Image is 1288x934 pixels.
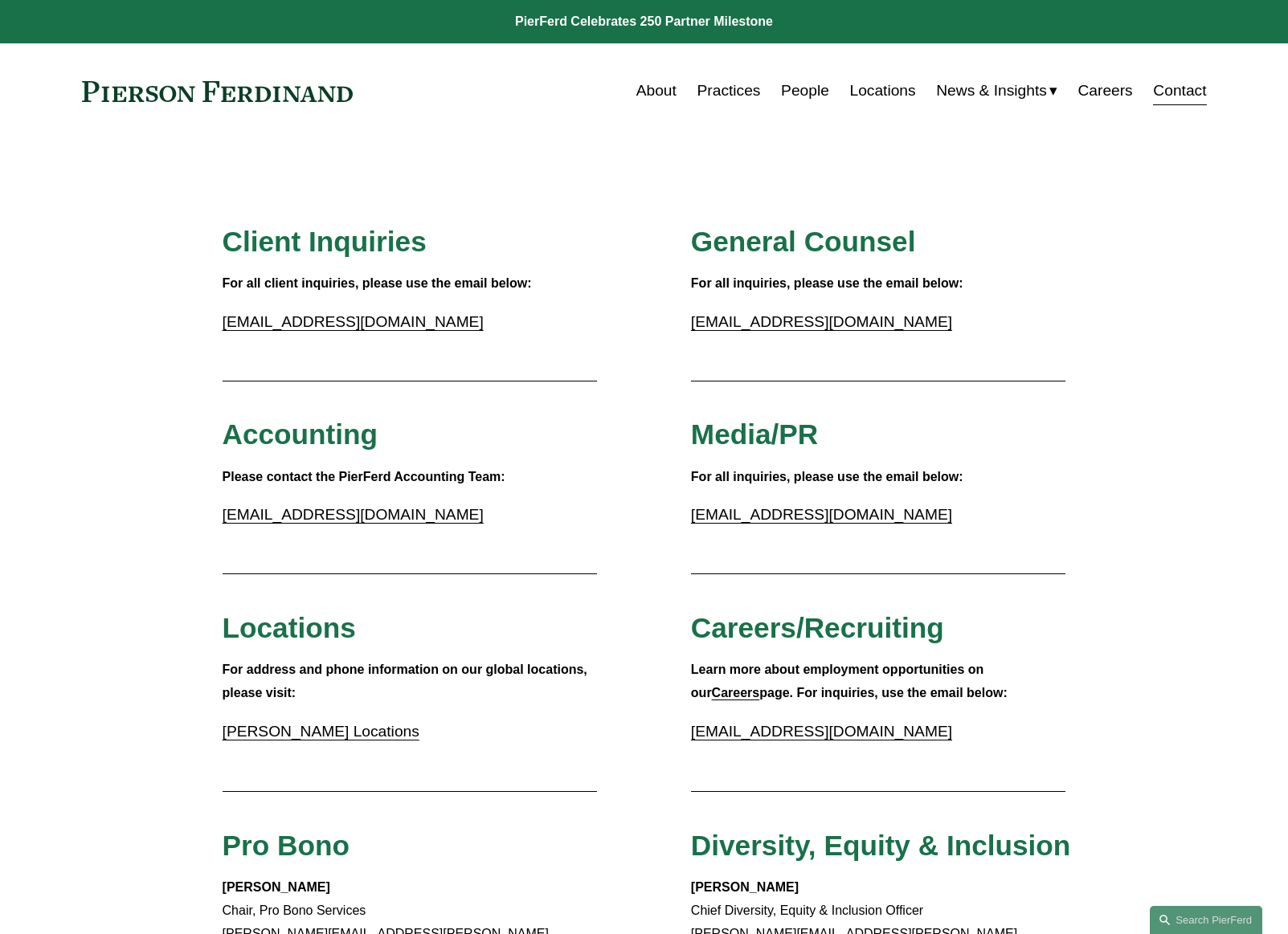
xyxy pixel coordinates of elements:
strong: [PERSON_NAME] [691,880,799,894]
a: [EMAIL_ADDRESS][DOMAIN_NAME] [223,506,484,523]
a: [EMAIL_ADDRESS][DOMAIN_NAME] [691,313,952,330]
strong: Please contact the PierFerd Accounting Team: [223,470,505,483]
strong: For all inquiries, please use the email below: [691,276,963,290]
span: Pro Bono [223,830,350,861]
a: [EMAIL_ADDRESS][DOMAIN_NAME] [691,723,952,740]
span: General Counsel [691,226,916,257]
a: folder dropdown [936,75,1057,106]
strong: For address and phone information on our global locations, please visit: [223,663,591,699]
span: Client Inquiries [223,226,427,257]
a: [EMAIL_ADDRESS][DOMAIN_NAME] [223,313,484,330]
a: Locations [849,75,915,106]
a: People [781,75,829,106]
a: Search this site [1150,906,1262,934]
a: Careers [712,686,760,699]
a: [PERSON_NAME] Locations [223,723,419,740]
strong: [PERSON_NAME] [223,880,330,894]
span: Diversity, Equity & Inclusion [691,830,1071,861]
a: Contact [1153,75,1206,106]
span: News & Insights [936,77,1047,105]
a: Careers [1077,75,1132,106]
strong: For all inquiries, please use the email below: [691,470,963,483]
span: Locations [223,612,356,643]
span: Media/PR [691,418,818,450]
strong: Learn more about employment opportunities on our [691,663,987,699]
a: Practices [697,75,761,106]
span: Careers/Recruiting [691,612,944,643]
strong: For all client inquiries, please use the email below: [223,276,532,290]
span: Accounting [223,418,378,450]
a: [EMAIL_ADDRESS][DOMAIN_NAME] [691,506,952,523]
a: About [636,75,677,106]
strong: page. For inquiries, use the email below: [759,686,1008,699]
